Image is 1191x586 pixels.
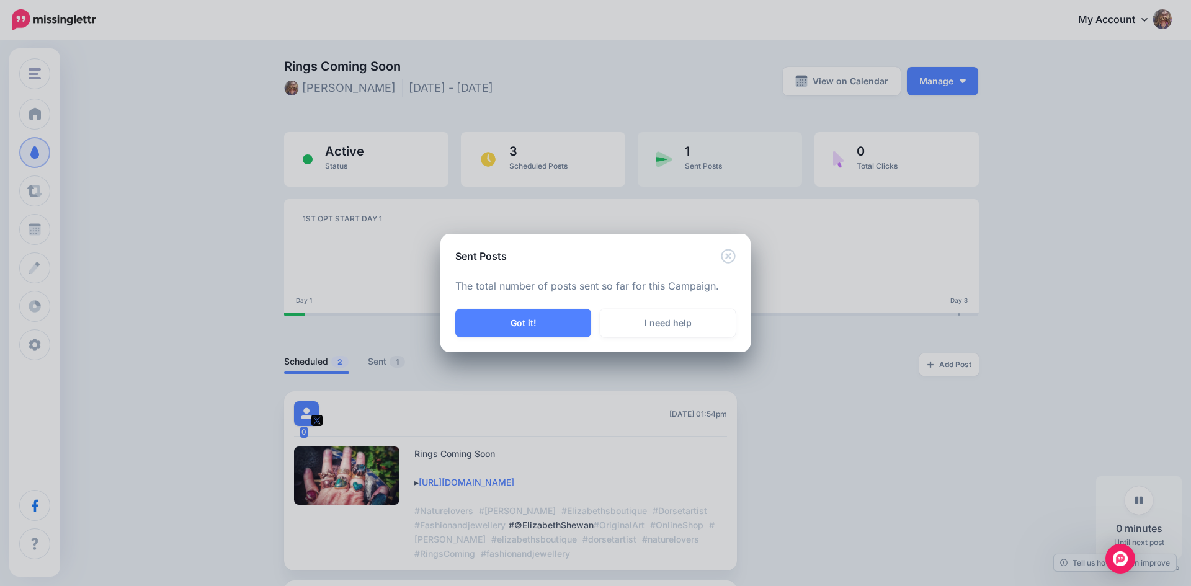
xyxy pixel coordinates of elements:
[600,309,736,337] a: I need help
[721,249,736,264] button: Close
[455,309,591,337] button: Got it!
[1105,544,1135,574] div: Open Intercom Messenger
[455,278,736,295] p: The total number of posts sent so far for this Campaign.
[455,249,507,264] h5: Sent Posts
